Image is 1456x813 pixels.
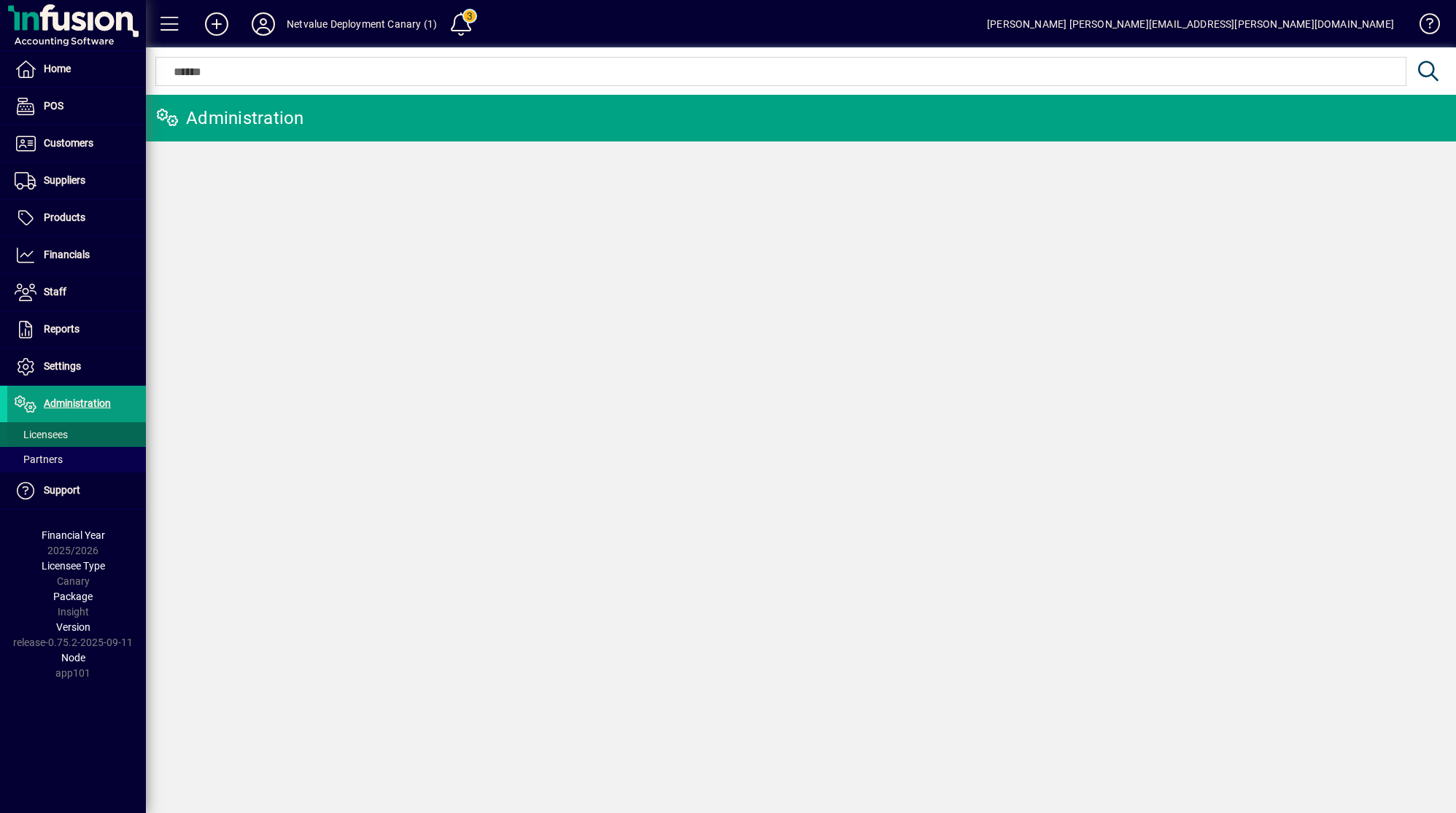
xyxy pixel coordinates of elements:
[44,211,85,223] span: Products
[7,163,146,199] a: Suppliers
[7,311,146,348] a: Reports
[44,137,93,149] span: Customers
[15,454,63,465] span: Partners
[44,397,111,409] span: Administration
[987,12,1394,36] div: [PERSON_NAME] [PERSON_NAME][EMAIL_ADDRESS][PERSON_NAME][DOMAIN_NAME]
[44,484,80,496] span: Support
[56,621,90,633] span: Version
[61,652,85,664] span: Node
[15,429,68,440] span: Licensees
[7,237,146,273] a: Financials
[53,591,93,602] span: Package
[42,529,105,541] span: Financial Year
[42,560,105,572] span: Licensee Type
[7,349,146,385] a: Settings
[44,286,66,297] span: Staff
[7,51,146,87] a: Home
[7,125,146,162] a: Customers
[1409,3,1438,50] a: Knowledge Base
[7,200,146,236] a: Products
[44,100,63,112] span: POS
[7,422,146,447] a: Licensees
[193,11,240,37] button: Add
[7,472,146,509] a: Support
[7,88,146,125] a: POS
[287,12,437,36] div: Netvalue Deployment Canary (1)
[240,11,287,37] button: Profile
[44,323,80,335] span: Reports
[44,249,90,260] span: Financials
[44,360,81,372] span: Settings
[44,63,71,74] span: Home
[7,274,146,311] a: Staff
[44,174,85,186] span: Suppliers
[157,106,304,130] div: Administration
[7,447,146,472] a: Partners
